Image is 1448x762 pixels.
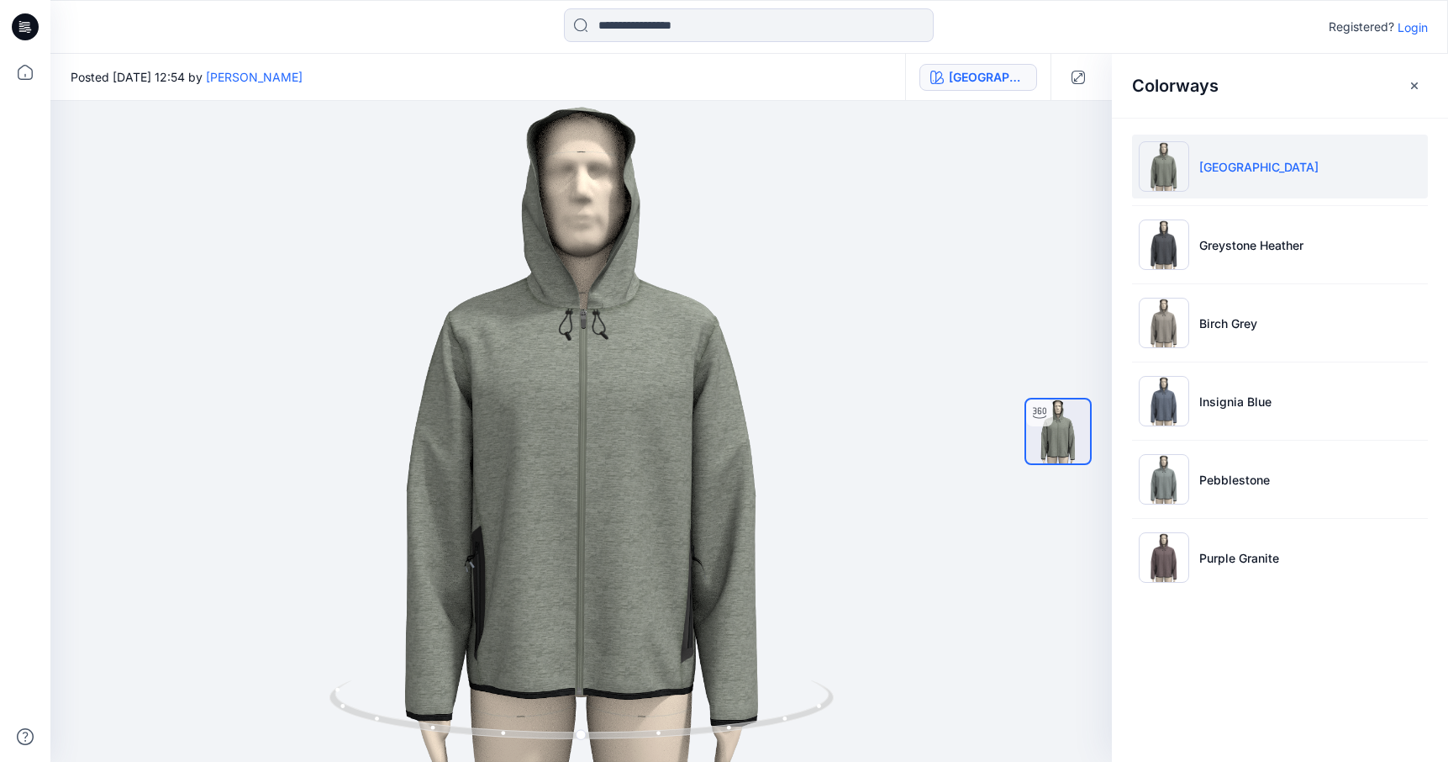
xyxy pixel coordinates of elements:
img: turntable-25-09-2025-16:55:25 [1026,400,1090,463]
p: Greystone Heather [1199,236,1303,254]
img: Purple Granite [1139,532,1189,583]
img: Green Harbor [1139,141,1189,192]
button: [GEOGRAPHIC_DATA] [919,64,1037,91]
div: [GEOGRAPHIC_DATA] [949,68,1026,87]
p: Insignia Blue [1199,393,1272,410]
p: Login [1398,19,1428,36]
h2: Colorways [1132,76,1219,96]
img: Greystone Heather [1139,220,1189,270]
a: [PERSON_NAME] [206,70,303,84]
img: Insignia Blue [1139,376,1189,426]
p: [GEOGRAPHIC_DATA] [1199,158,1319,176]
p: Pebblestone [1199,471,1270,489]
img: Birch Grey [1139,298,1189,348]
p: Birch Grey [1199,315,1257,332]
span: Posted [DATE] 12:54 by [71,68,303,86]
p: Purple Granite [1199,549,1279,567]
img: Pebblestone [1139,454,1189,505]
p: Registered? [1329,17,1394,37]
